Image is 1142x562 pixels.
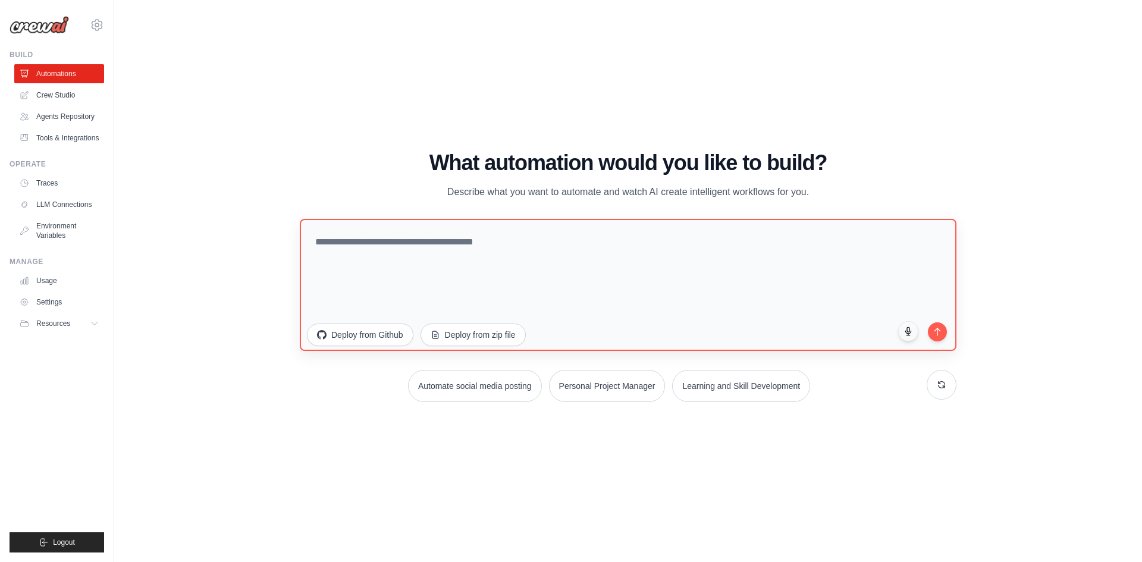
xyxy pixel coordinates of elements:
a: Settings [14,293,104,312]
span: Logout [53,538,75,547]
button: Deploy from Github [307,324,413,346]
div: Build [10,50,104,59]
a: Crew Studio [14,86,104,105]
a: Traces [14,174,104,193]
img: Logo [10,16,69,34]
a: Usage [14,271,104,290]
a: Agents Repository [14,107,104,126]
iframe: Chat Widget [1083,505,1142,562]
a: Environment Variables [14,216,104,245]
button: Logout [10,532,104,552]
p: Describe what you want to automate and watch AI create intelligent workflows for you. [428,184,828,200]
a: LLM Connections [14,195,104,214]
span: Resources [36,319,70,328]
button: Automate social media posting [408,370,542,402]
button: Deploy from zip file [421,324,526,346]
a: Tools & Integrations [14,128,104,147]
div: Manage [10,257,104,266]
button: Resources [14,314,104,333]
div: Operate [10,159,104,169]
button: Learning and Skill Development [672,370,810,402]
h1: What automation would you like to build? [300,151,956,175]
a: Automations [14,64,104,83]
button: Personal Project Manager [549,370,666,402]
